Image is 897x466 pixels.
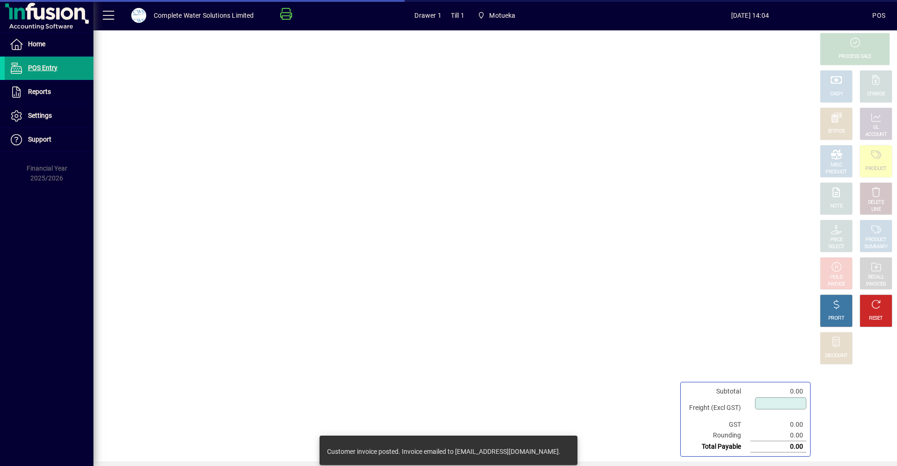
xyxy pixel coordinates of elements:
[831,162,842,169] div: MISC
[750,386,806,397] td: 0.00
[451,8,464,23] span: Till 1
[28,40,45,48] span: Home
[865,237,886,244] div: PRODUCT
[830,274,842,281] div: HOLD
[28,88,51,95] span: Reports
[871,206,881,213] div: LINE
[830,203,842,210] div: NOTE
[750,419,806,430] td: 0.00
[124,7,154,24] button: Profile
[865,131,887,138] div: ACCOUNT
[869,315,883,322] div: RESET
[627,8,872,23] span: [DATE] 14:04
[5,104,93,128] a: Settings
[5,80,93,104] a: Reports
[865,165,886,172] div: PRODUCT
[154,8,254,23] div: Complete Water Solutions Limited
[327,447,561,456] div: Customer invoice posted. Invoice emailed to [EMAIL_ADDRESS][DOMAIN_NAME].
[474,7,520,24] span: Motueka
[830,91,842,98] div: CASH
[868,274,884,281] div: RECALL
[826,169,847,176] div: PRODUCT
[684,419,750,430] td: GST
[750,430,806,441] td: 0.00
[684,441,750,452] td: Total Payable
[750,441,806,452] td: 0.00
[839,53,871,60] div: PROCESS SALE
[28,64,57,72] span: POS Entry
[489,8,515,23] span: Motueka
[868,199,884,206] div: DELETE
[828,315,844,322] div: PROFIT
[873,124,879,131] div: GL
[828,244,845,251] div: SELECT
[867,91,885,98] div: CHARGE
[28,136,51,143] span: Support
[5,33,93,56] a: Home
[28,112,52,119] span: Settings
[828,128,845,135] div: EFTPOS
[684,397,750,419] td: Freight (Excl GST)
[864,244,888,251] div: SUMMARY
[872,8,885,23] div: POS
[830,237,843,244] div: PRICE
[827,281,845,288] div: INVOICE
[5,128,93,151] a: Support
[414,8,441,23] span: Drawer 1
[866,281,886,288] div: INVOICES
[825,352,847,359] div: DISCOUNT
[684,430,750,441] td: Rounding
[684,386,750,397] td: Subtotal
